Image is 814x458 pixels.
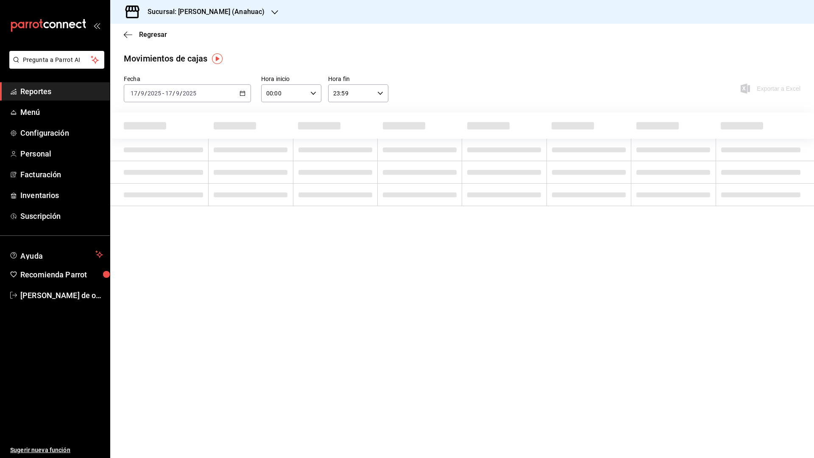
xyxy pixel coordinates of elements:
[124,31,167,39] button: Regresar
[93,22,100,29] button: open_drawer_menu
[173,90,175,97] span: /
[139,31,167,39] span: Regresar
[176,90,180,97] input: --
[20,210,103,222] span: Suscripción
[261,76,321,82] label: Hora inicio
[20,269,103,280] span: Recomienda Parrot
[140,90,145,97] input: --
[162,90,164,97] span: -
[180,90,182,97] span: /
[20,127,103,139] span: Configuración
[147,90,162,97] input: ----
[130,90,138,97] input: --
[20,190,103,201] span: Inventarios
[145,90,147,97] span: /
[141,7,265,17] h3: Sucursal: [PERSON_NAME] (Anahuac)
[20,86,103,97] span: Reportes
[212,53,223,64] img: Tooltip marker
[20,249,92,260] span: Ayuda
[182,90,197,97] input: ----
[165,90,173,97] input: --
[9,51,104,69] button: Pregunta a Parrot AI
[23,56,91,64] span: Pregunta a Parrot AI
[20,290,103,301] span: [PERSON_NAME] de ok lo [PERSON_NAME]
[6,61,104,70] a: Pregunta a Parrot AI
[328,76,388,82] label: Hora fin
[20,106,103,118] span: Menú
[10,446,103,455] span: Sugerir nueva función
[20,169,103,180] span: Facturación
[124,76,251,82] label: Fecha
[124,52,208,65] div: Movimientos de cajas
[20,148,103,159] span: Personal
[138,90,140,97] span: /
